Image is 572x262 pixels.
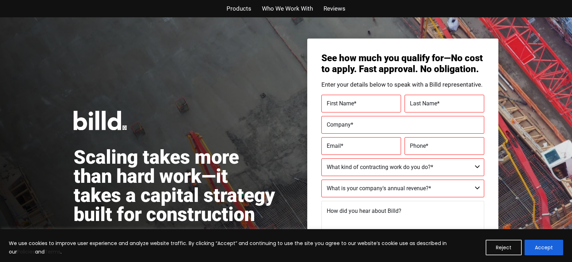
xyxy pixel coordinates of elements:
p: Enter your details below to speak with a Billd representative. [321,82,484,88]
a: Reviews [324,4,345,14]
a: Who We Work With [262,4,313,14]
a: Products [227,4,251,14]
span: Email [327,142,341,149]
span: How did you hear about Billd? [327,208,401,214]
a: Terms [45,248,61,255]
p: We use cookies to improve user experience and analyze website traffic. By clicking “Accept” and c... [9,239,480,256]
button: Reject [486,240,522,255]
span: Company [327,121,351,128]
h3: See how much you qualify for—No cost to apply. Fast approval. No obligation. [321,53,484,75]
button: Accept [525,240,563,255]
h1: Scaling takes more than hard work—it takes a capital strategy built for construction [74,148,279,224]
span: Last Name [410,100,437,107]
span: Phone [410,142,426,149]
span: First Name [327,100,354,107]
a: Policies [17,248,35,255]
